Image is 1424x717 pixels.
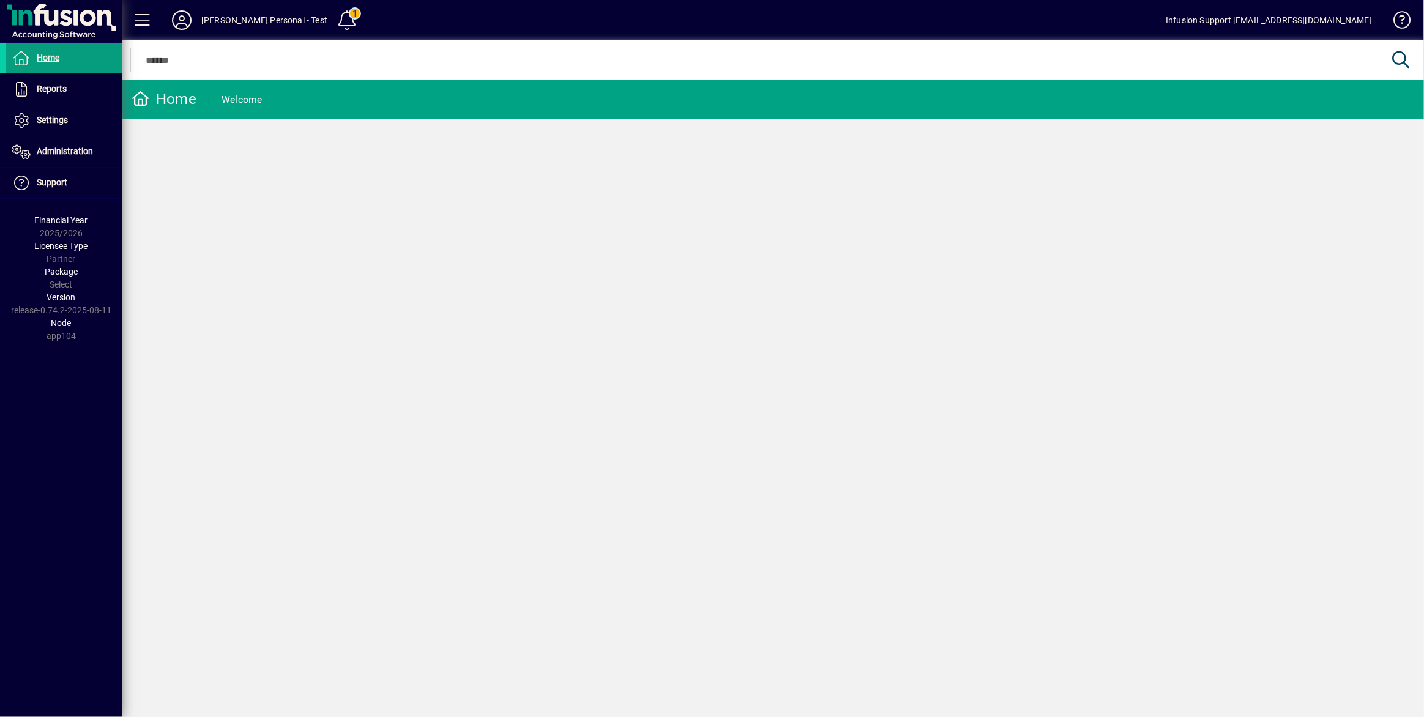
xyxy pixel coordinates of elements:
[6,74,122,105] a: Reports
[35,215,88,225] span: Financial Year
[1166,10,1372,30] div: Infusion Support [EMAIL_ADDRESS][DOMAIN_NAME]
[37,177,67,187] span: Support
[132,89,196,109] div: Home
[37,84,67,94] span: Reports
[222,90,263,110] div: Welcome
[6,136,122,167] a: Administration
[37,115,68,125] span: Settings
[37,146,93,156] span: Administration
[51,318,72,328] span: Node
[162,9,201,31] button: Profile
[201,10,327,30] div: [PERSON_NAME] Personal - Test
[6,105,122,136] a: Settings
[1384,2,1409,42] a: Knowledge Base
[6,168,122,198] a: Support
[37,53,59,62] span: Home
[35,241,88,251] span: Licensee Type
[45,267,78,277] span: Package
[47,292,76,302] span: Version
